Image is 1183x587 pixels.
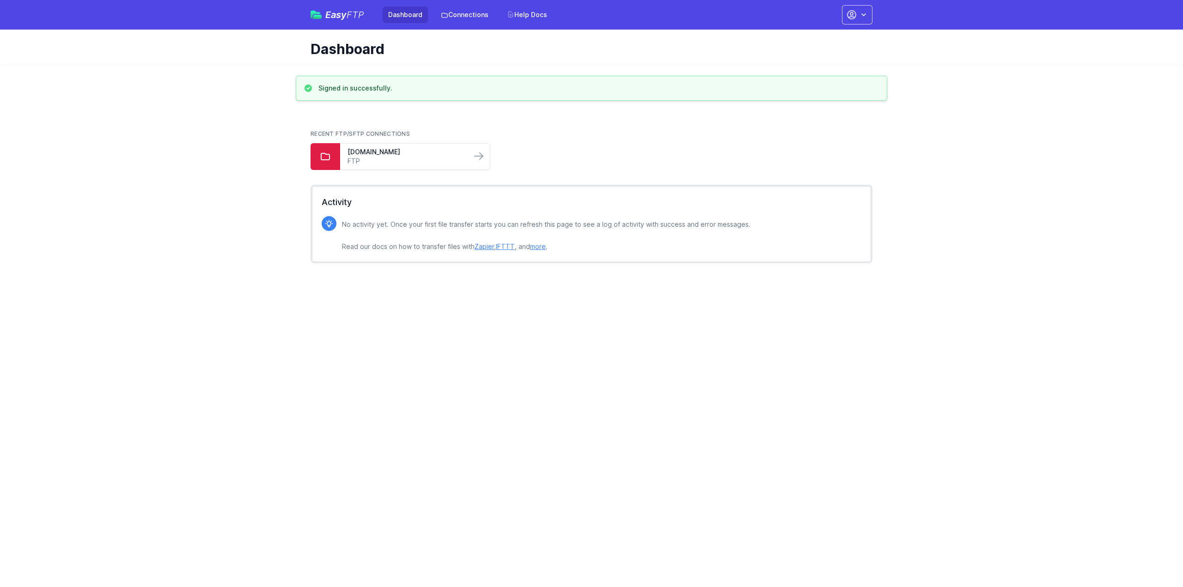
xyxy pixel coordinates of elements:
[475,242,494,250] a: Zapier
[383,6,428,23] a: Dashboard
[322,196,861,209] h2: Activity
[318,84,392,93] h3: Signed in successfully.
[347,9,364,20] span: FTP
[348,147,464,157] a: [DOMAIN_NAME]
[348,157,464,166] a: FTP
[435,6,494,23] a: Connections
[325,10,364,19] span: Easy
[311,130,872,138] h2: Recent FTP/SFTP Connections
[501,6,553,23] a: Help Docs
[311,41,865,57] h1: Dashboard
[311,10,364,19] a: EasyFTP
[496,242,515,250] a: IFTTT
[311,11,322,19] img: easyftp_logo.png
[342,219,750,252] p: No activity yet. Once your first file transfer starts you can refresh this page to see a log of a...
[530,242,546,250] a: more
